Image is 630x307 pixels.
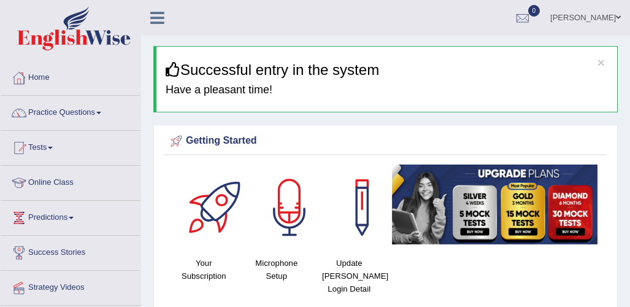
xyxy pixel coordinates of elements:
button: × [597,56,605,69]
a: Online Class [1,166,140,196]
img: small5.jpg [392,165,598,244]
a: Home [1,61,140,91]
div: Getting Started [167,132,604,150]
h4: Update [PERSON_NAME] Login Detail [319,257,380,295]
span: 0 [528,5,540,17]
h4: Microphone Setup [247,257,307,282]
h3: Successful entry in the system [166,62,608,78]
h4: Your Subscription [174,257,234,282]
a: Strategy Videos [1,271,140,301]
h4: Have a pleasant time! [166,84,608,96]
a: Tests [1,131,140,161]
a: Predictions [1,201,140,231]
a: Practice Questions [1,96,140,126]
a: Success Stories [1,236,140,266]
